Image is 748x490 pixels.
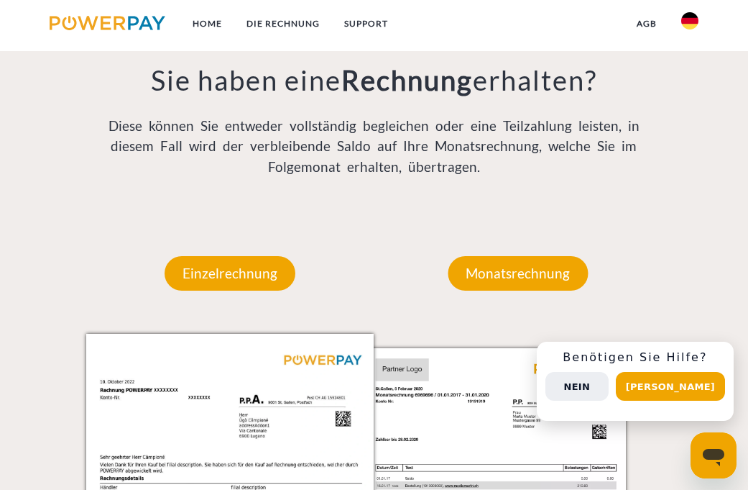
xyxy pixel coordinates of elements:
button: [PERSON_NAME] [616,372,725,401]
button: Nein [545,372,609,401]
p: Monatsrechnung [448,256,588,291]
img: logo-powerpay.svg [50,16,165,30]
a: SUPPORT [332,11,400,37]
h3: Benötigen Sie Hilfe? [545,350,725,365]
a: agb [624,11,669,37]
a: Home [180,11,234,37]
a: DIE RECHNUNG [234,11,332,37]
b: Rechnung [341,63,473,96]
div: Schnellhilfe [537,342,734,421]
img: de [681,12,698,30]
p: Einzelrechnung [165,256,295,291]
p: Diese können Sie entweder vollständig begleichen oder eine Teilzahlung leisten, in diesem Fall wi... [86,116,662,177]
h3: Sie haben eine erhalten? [86,63,662,98]
iframe: Schaltfläche zum Öffnen des Messaging-Fensters [691,432,737,478]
